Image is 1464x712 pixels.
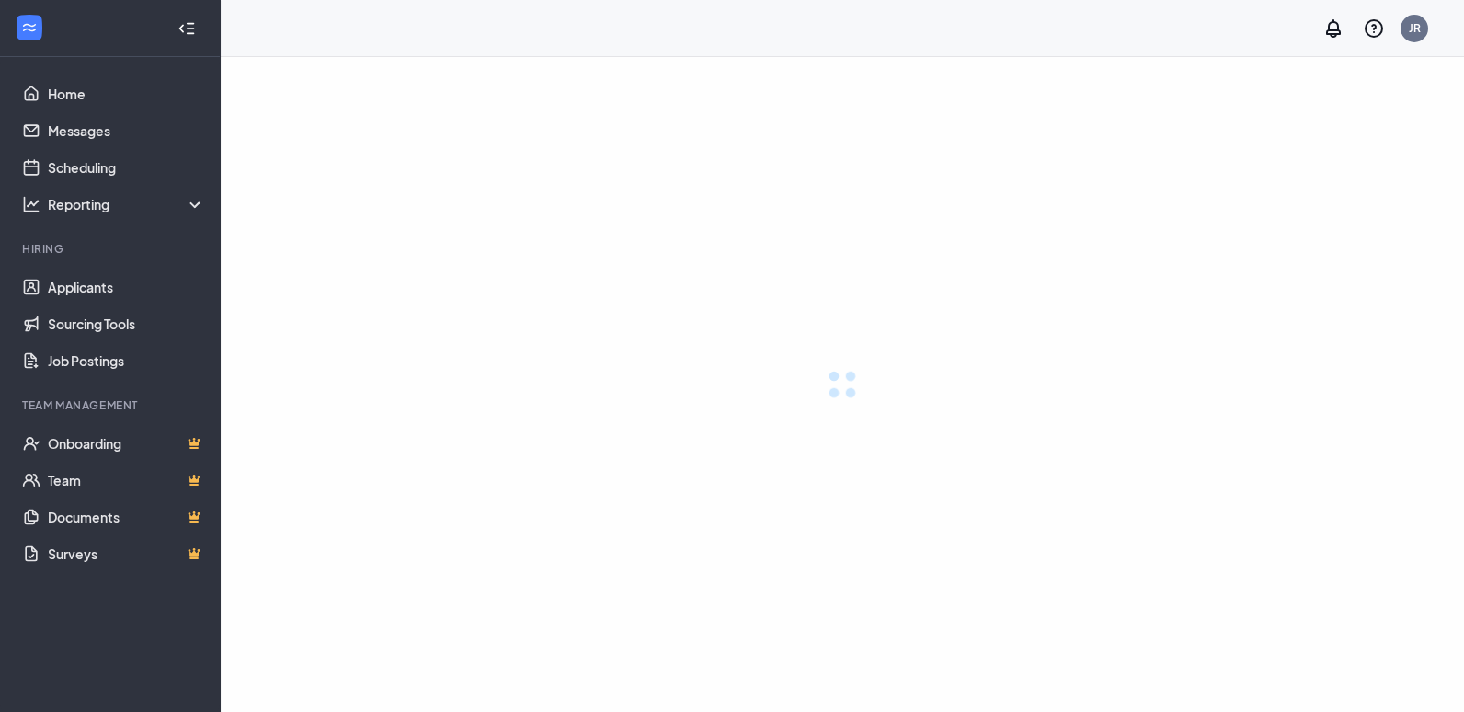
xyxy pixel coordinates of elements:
[22,397,201,413] div: Team Management
[1409,20,1421,36] div: JR
[48,195,206,213] div: Reporting
[22,195,40,213] svg: Analysis
[177,19,196,38] svg: Collapse
[48,425,205,462] a: OnboardingCrown
[48,499,205,535] a: DocumentsCrown
[48,305,205,342] a: Sourcing Tools
[1363,17,1385,40] svg: QuestionInfo
[20,18,39,37] svg: WorkstreamLogo
[1322,17,1344,40] svg: Notifications
[48,535,205,572] a: SurveysCrown
[48,269,205,305] a: Applicants
[22,241,201,257] div: Hiring
[48,149,205,186] a: Scheduling
[48,462,205,499] a: TeamCrown
[48,112,205,149] a: Messages
[48,342,205,379] a: Job Postings
[48,75,205,112] a: Home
